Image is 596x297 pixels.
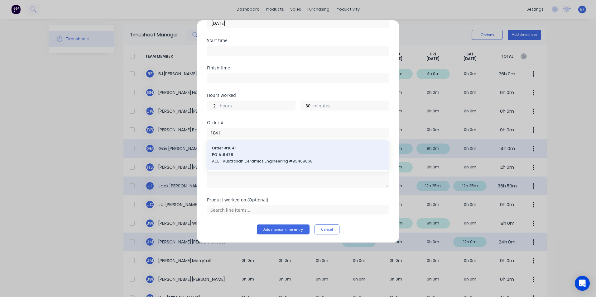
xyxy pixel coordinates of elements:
[207,128,389,137] input: Search order number...
[207,205,389,214] input: Search line items...
[301,101,312,110] input: 0
[575,276,590,291] div: Open Intercom Messenger
[207,120,389,125] div: Order #
[257,224,310,234] button: Add manual time entry
[212,158,384,164] span: ACE - Australian Ceramics Engineering #95468868
[207,38,389,43] div: Start time
[313,102,389,110] label: minutes
[220,102,295,110] label: hours
[212,145,384,151] span: Order # 1041
[207,198,389,202] div: Product worked on (Optional)
[207,93,389,97] div: Hours worked
[315,224,339,234] button: Cancel
[207,101,218,110] input: 0
[212,152,384,158] span: PO #: 6478
[207,66,389,70] div: Finish time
